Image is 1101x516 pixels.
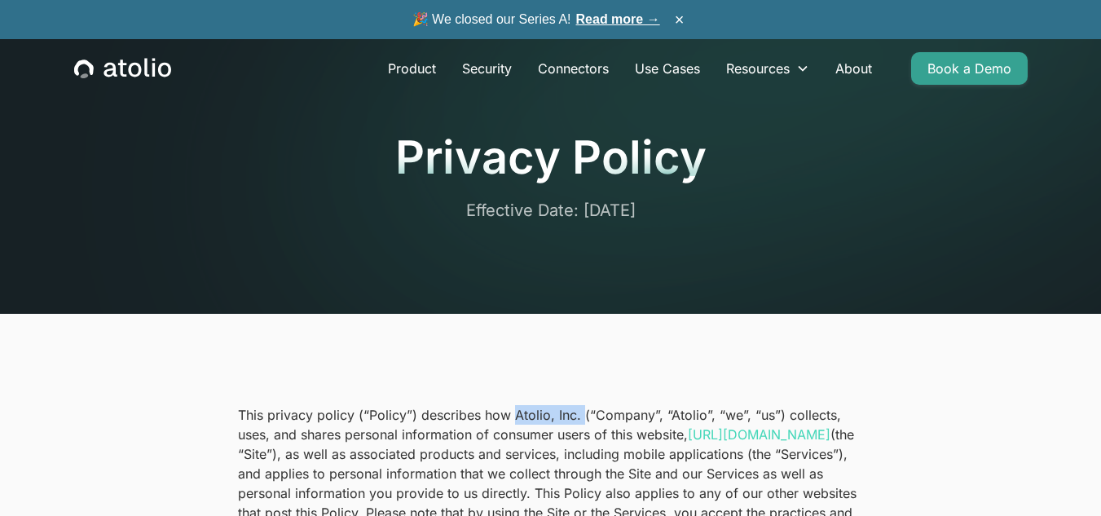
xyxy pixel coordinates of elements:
a: About [822,52,885,85]
a: Security [449,52,525,85]
p: Effective Date: [DATE] [333,198,768,223]
a: Connectors [525,52,622,85]
a: Use Cases [622,52,713,85]
div: Resources [713,52,822,85]
a: Read more → [576,12,660,26]
span: 🎉 We closed our Series A! [412,10,660,29]
a: [URL][DOMAIN_NAME] [688,426,830,443]
a: Book a Demo [911,52,1028,85]
a: Product [375,52,449,85]
button: × [670,11,689,29]
h1: Privacy Policy [74,130,1028,185]
div: Resources [726,59,790,78]
a: home [74,58,171,79]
